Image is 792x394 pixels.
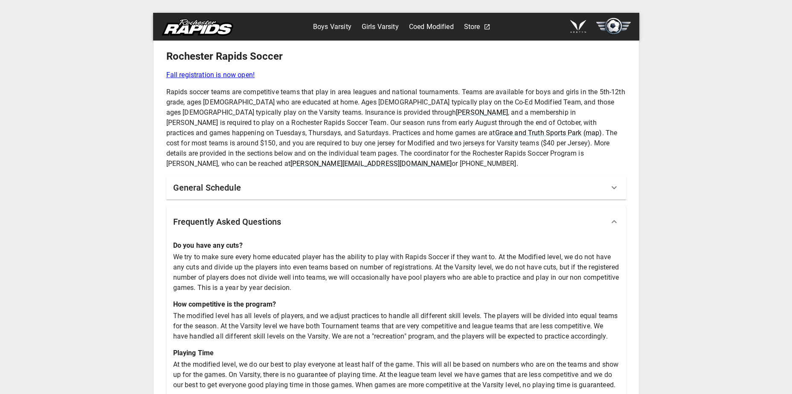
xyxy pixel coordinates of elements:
p: We try to make sure every home educated player has the ability to play with Rapids Soccer if they... [173,252,619,293]
a: Fall registration is now open! [166,70,626,80]
h5: Rochester Rapids Soccer [166,49,626,63]
h6: Frequently Asked Questions [173,215,281,229]
p: Do you have any cuts? [173,240,619,251]
a: Coed Modified [409,20,454,34]
div: Frequently Asked Questions [166,206,626,237]
p: Rapids soccer teams are competitive teams that play in area leagues and national tournaments. Tea... [166,87,626,169]
a: Girls Varsity [362,20,399,34]
p: How competitive is the program? [173,299,619,310]
img: soccer.svg [596,18,630,35]
a: (map) [583,129,602,137]
a: Grace and Truth Sports Park [495,129,582,137]
p: The modified level has all levels of players, and we adjust practices to handle all different ski... [173,311,619,342]
p: Playing Time [173,348,619,358]
h6: General Schedule [173,181,241,194]
a: [PERSON_NAME] [456,108,508,116]
div: General Schedule [166,176,626,200]
img: rapids.svg [162,19,233,36]
a: Boys Varsity [313,20,351,34]
a: Store [464,20,480,34]
a: [PERSON_NAME][EMAIL_ADDRESS][DOMAIN_NAME] [290,159,452,168]
img: aretyn.png [570,20,586,33]
p: At the modified level, we do our best to play everyone at least half of the game. This will all b... [173,359,619,390]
